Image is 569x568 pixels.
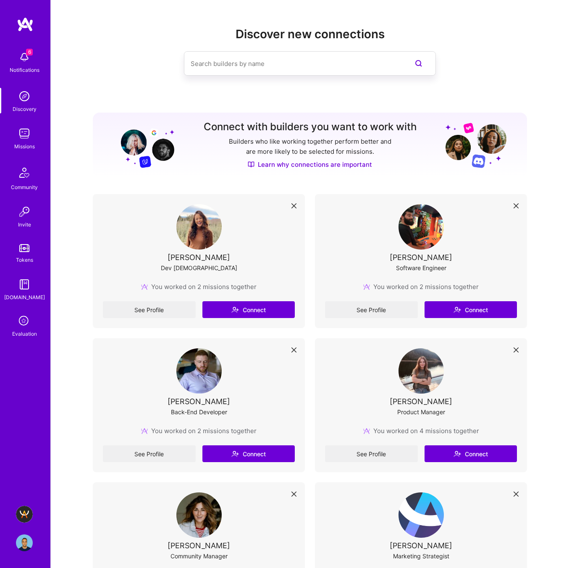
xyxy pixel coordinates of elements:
[363,428,370,434] img: mission icon
[16,88,33,105] img: discovery
[16,506,33,523] img: A.Team - Grow A.Team's Community & Demand
[103,445,196,462] a: See Profile
[291,347,296,352] i: icon Close
[141,426,257,435] div: You worked on 2 missions together
[390,541,452,550] div: [PERSON_NAME]
[171,408,227,416] div: Back-End Developer
[170,552,228,560] div: Community Manager
[425,301,517,318] button: Connect
[396,263,446,272] div: Software Engineer
[14,506,35,523] a: A.Team - Grow A.Team's Community & Demand
[414,58,424,68] i: icon SearchPurple
[16,313,32,329] i: icon SelectionTeam
[18,220,31,229] div: Invite
[168,253,230,262] div: [PERSON_NAME]
[325,301,418,318] a: See Profile
[16,534,33,551] img: User Avatar
[113,122,174,168] img: Grow your network
[397,408,445,416] div: Product Manager
[176,348,222,394] img: User Avatar
[514,347,519,352] i: icon Close
[231,450,239,458] i: icon Connect
[16,276,33,293] img: guide book
[291,492,296,497] i: icon Close
[325,445,418,462] a: See Profile
[4,293,45,302] div: [DOMAIN_NAME]
[16,203,33,220] img: Invite
[363,282,479,291] div: You worked on 2 missions together
[141,284,148,290] img: mission icon
[514,492,519,497] i: icon Close
[168,541,230,550] div: [PERSON_NAME]
[16,49,33,66] img: bell
[227,137,393,157] p: Builders who like working together perform better and are more likely to be selected for missions.
[16,255,33,264] div: Tokens
[202,445,295,462] button: Connect
[141,428,148,434] img: mission icon
[231,306,239,313] i: icon Connect
[393,552,449,560] div: Marketing Strategist
[176,204,222,250] img: User Avatar
[191,53,396,74] input: Search builders by name
[14,534,35,551] a: User Avatar
[248,161,254,168] img: Discover
[93,27,527,41] h2: Discover new connections
[19,244,29,252] img: tokens
[390,253,452,262] div: [PERSON_NAME]
[202,301,295,318] button: Connect
[204,121,417,133] h3: Connect with builders you want to work with
[12,329,37,338] div: Evaluation
[141,282,257,291] div: You worked on 2 missions together
[399,204,444,250] img: User Avatar
[454,450,461,458] i: icon Connect
[363,284,370,290] img: mission icon
[161,263,237,272] div: Dev [DEMOGRAPHIC_DATA]
[454,306,461,313] i: icon Connect
[291,203,296,208] i: icon Close
[11,183,38,192] div: Community
[103,301,196,318] a: See Profile
[425,445,517,462] button: Connect
[14,163,34,183] img: Community
[26,49,33,55] span: 6
[399,348,444,394] img: User Avatar
[168,397,230,406] div: [PERSON_NAME]
[248,160,372,169] a: Learn why connections are important
[446,122,506,168] img: Grow your network
[17,17,34,32] img: logo
[390,397,452,406] div: [PERSON_NAME]
[14,142,35,151] div: Missions
[176,492,222,538] img: User Avatar
[13,105,37,113] div: Discovery
[16,125,33,142] img: teamwork
[363,426,479,435] div: You worked on 4 missions together
[399,492,444,538] img: User Avatar
[10,66,39,74] div: Notifications
[514,203,519,208] i: icon Close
